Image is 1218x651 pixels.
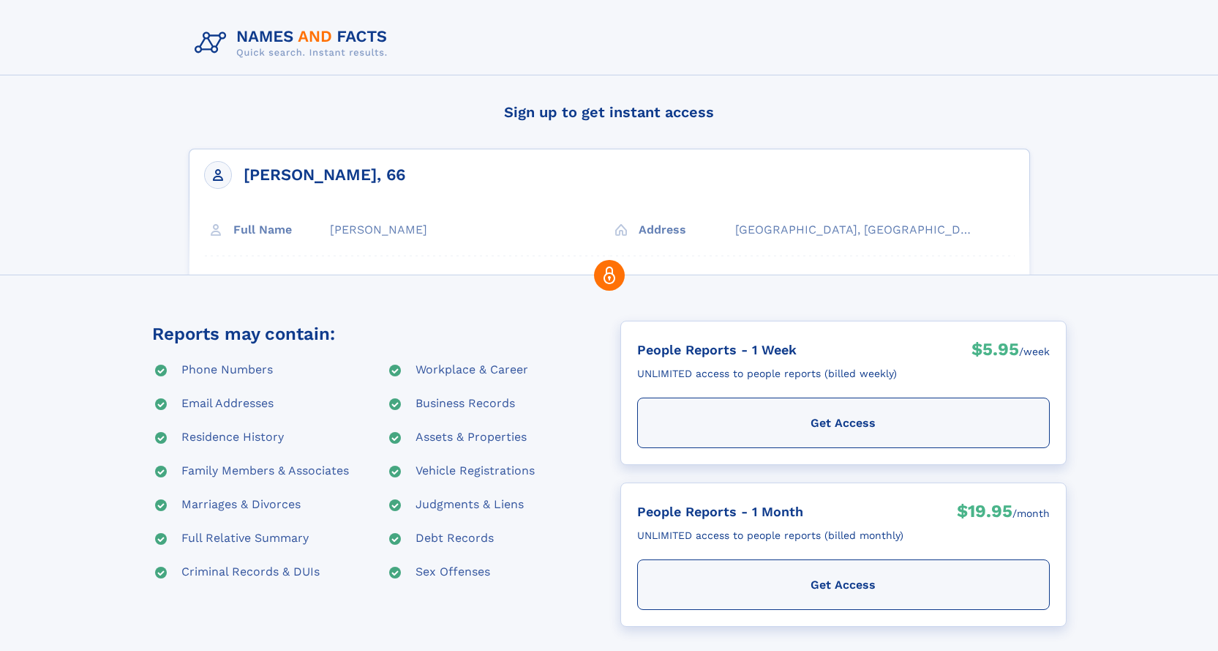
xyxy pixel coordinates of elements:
div: Phone Numbers [181,362,273,379]
div: Workplace & Career [416,362,528,379]
div: People Reports - 1 Month [637,499,903,524]
div: Criminal Records & DUIs [181,564,320,581]
div: /month [1012,499,1050,527]
div: Get Access [637,559,1050,610]
div: Email Addresses [181,395,274,413]
img: Logo Names and Facts [189,23,399,63]
div: UNLIMITED access to people reports (billed weekly) [637,362,897,386]
div: $19.95 [957,499,1012,527]
div: Business Records [416,395,515,413]
div: Vehicle Registrations [416,463,535,480]
div: Get Access [637,398,1050,448]
div: Assets & Properties [416,429,527,447]
div: Residence History [181,429,284,447]
div: Reports may contain: [152,321,335,347]
div: Full Relative Summary [181,530,309,548]
div: Debt Records [416,530,494,548]
div: UNLIMITED access to people reports (billed monthly) [637,524,903,548]
div: People Reports - 1 Week [637,338,897,362]
div: Judgments & Liens [416,496,524,514]
div: Marriages & Divorces [181,496,301,514]
div: /week [1019,338,1050,365]
h4: Sign up to get instant access [189,90,1030,134]
div: Family Members & Associates [181,463,349,480]
div: Sex Offenses [416,564,490,581]
div: $5.95 [971,338,1019,365]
